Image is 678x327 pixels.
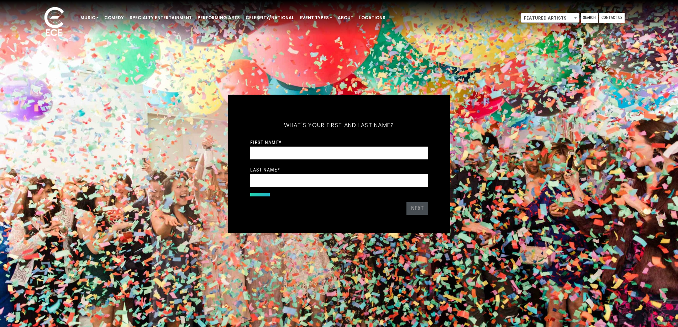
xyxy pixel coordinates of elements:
a: Event Types [297,12,335,24]
a: Search [581,13,598,23]
a: Comedy [101,12,127,24]
a: Performing Arts [195,12,243,24]
a: Celebrity/National [243,12,297,24]
a: Contact Us [599,13,625,23]
a: Specialty Entertainment [127,12,195,24]
a: About [335,12,356,24]
img: ece_new_logo_whitev2-1.png [36,5,72,39]
label: First Name [250,139,282,146]
a: Locations [356,12,388,24]
span: Featured Artists [521,13,579,23]
a: Music [78,12,101,24]
h5: What's your first and last name? [250,112,428,138]
label: Last Name [250,167,280,173]
span: Featured Artists [521,13,579,23]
